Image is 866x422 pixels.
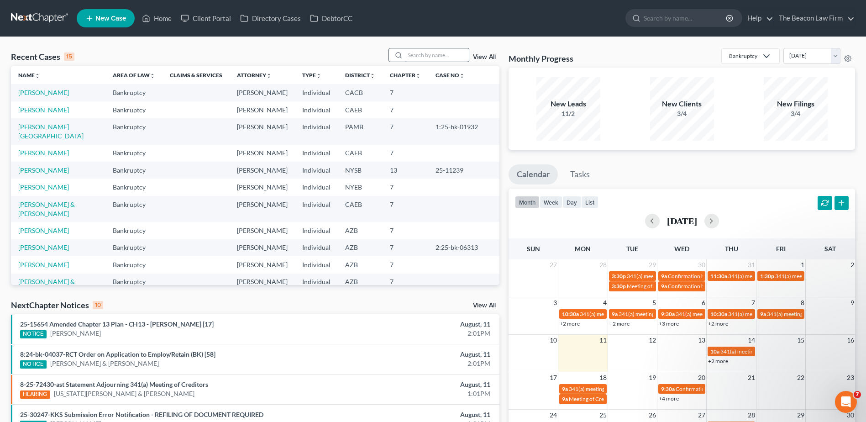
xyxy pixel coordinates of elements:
i: unfold_more [370,73,375,79]
td: 7 [383,101,428,118]
td: AZB [338,256,383,273]
i: unfold_more [316,73,321,79]
div: 1:01PM [340,389,490,398]
td: Individual [295,274,338,300]
span: 6 [701,297,706,308]
span: Confirmation hearing for [PERSON_NAME] & [PERSON_NAME] [668,283,820,290]
td: 13 [383,162,428,179]
a: [PERSON_NAME] [18,261,69,269]
td: NYEB [338,179,383,195]
span: Sat [824,245,836,253]
td: CACB [338,84,383,101]
div: NOTICE [20,360,47,369]
span: 17 [549,372,558,383]
td: Bankruptcy [105,118,163,144]
td: [PERSON_NAME] [230,256,295,273]
td: Individual [295,196,338,222]
span: 9:30a [661,385,675,392]
span: Meeting of Creditors for [PERSON_NAME] [627,283,728,290]
h2: [DATE] [667,216,697,226]
span: 12 [648,335,657,346]
span: 22 [796,372,805,383]
td: AZB [338,222,383,239]
a: [US_STATE][PERSON_NAME] & [PERSON_NAME] [54,389,194,398]
span: 10 [549,335,558,346]
span: 11 [598,335,608,346]
span: 341(a) meeting for [PERSON_NAME] [720,348,808,355]
span: 9a [612,311,618,317]
td: 7 [383,145,428,162]
div: 3/4 [650,109,714,118]
td: Bankruptcy [105,222,163,239]
span: 31 [747,259,756,270]
div: New Clients [650,99,714,109]
td: [PERSON_NAME] [230,222,295,239]
span: 9 [850,297,855,308]
td: 7 [383,118,428,144]
td: Individual [295,84,338,101]
span: 29 [648,259,657,270]
span: 4 [602,297,608,308]
td: CAEB [338,196,383,222]
i: unfold_more [35,73,40,79]
div: 15 [64,53,74,61]
span: Meeting of Creditors for [PERSON_NAME] [569,396,670,402]
td: [PERSON_NAME] [230,118,295,144]
td: NYSB [338,162,383,179]
div: New Filings [764,99,828,109]
td: AZB [338,274,383,300]
a: 8:24-bk-04037-RCT Order on Application to Employ/Retain (BK) [58] [20,350,215,358]
td: 1:25-bk-01932 [428,118,499,144]
a: Districtunfold_more [345,72,375,79]
input: Search by name... [644,10,727,26]
td: 25-11239 [428,162,499,179]
a: 25-15654 Amended Chapter 13 Plan - CH13 - [PERSON_NAME] [17] [20,320,214,328]
a: View All [473,302,496,309]
span: 19 [648,372,657,383]
a: [PERSON_NAME] [18,89,69,96]
a: Nameunfold_more [18,72,40,79]
a: 25-30247-KKS Submission Error Notification - REFILING OF DOCUMENT REQUIRED [20,411,263,418]
span: Tue [626,245,638,253]
span: Fri [776,245,786,253]
span: Sun [527,245,540,253]
button: week [540,196,562,208]
span: 29 [796,410,805,421]
td: [PERSON_NAME] [230,84,295,101]
span: 10a [710,348,719,355]
a: 8-25-72430-ast Statement Adjourning 341(a) Meeting of Creditors [20,380,208,388]
a: [PERSON_NAME] [18,149,69,157]
div: August, 11 [340,410,490,419]
a: [PERSON_NAME] & [PERSON_NAME] [18,278,75,295]
span: 15 [796,335,805,346]
div: 10 [93,301,103,309]
span: 7 [751,297,756,308]
td: 2:25-bk-06313 [428,239,499,256]
span: 1 [800,259,805,270]
td: Individual [295,222,338,239]
span: 341(a) meeting for [PERSON_NAME] [569,385,657,392]
span: 341(a) meeting for [PERSON_NAME] [767,311,855,317]
td: [PERSON_NAME] [230,101,295,118]
td: 7 [383,196,428,222]
td: [PERSON_NAME] [230,162,295,179]
span: New Case [95,15,126,22]
td: Individual [295,239,338,256]
a: [PERSON_NAME] & [PERSON_NAME] [18,200,75,217]
span: 16 [846,335,855,346]
div: 11/2 [536,109,600,118]
span: 11:30a [710,273,727,280]
td: Bankruptcy [105,274,163,300]
input: Search by name... [405,48,469,62]
span: 341(a) meeting for [PERSON_NAME] [728,273,816,280]
td: Bankruptcy [105,179,163,195]
span: 24 [549,410,558,421]
td: Individual [295,256,338,273]
a: [PERSON_NAME] [18,227,69,234]
td: [PERSON_NAME] [230,274,295,300]
td: PAMB [338,118,383,144]
td: Bankruptcy [105,162,163,179]
span: 28 [598,259,608,270]
th: Claims & Services [163,66,230,84]
td: Bankruptcy [105,196,163,222]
